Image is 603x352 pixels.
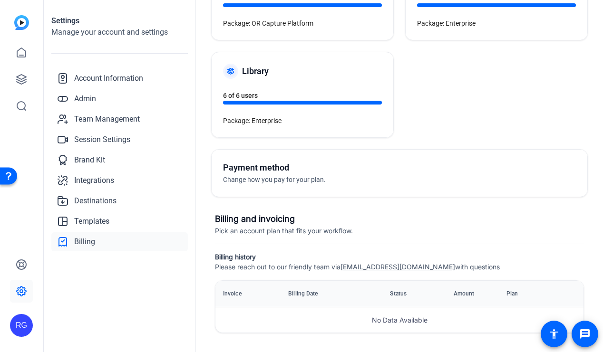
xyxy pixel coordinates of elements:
span: Pick an account plan that fits your workflow. [215,227,353,235]
span: Package: OR Capture Platform [223,19,313,27]
span: Templates [74,216,109,227]
table: invoices-table [215,281,584,308]
span: Session Settings [74,134,130,145]
span: Brand Kit [74,154,105,166]
a: Admin [51,89,188,108]
img: blue-gradient.svg [14,15,29,30]
span: Package: Enterprise [223,117,282,124]
th: Billing Date [281,281,368,307]
span: Admin [74,93,96,105]
th: Status [368,281,429,307]
a: [EMAIL_ADDRESS][DOMAIN_NAME] [340,263,455,271]
div: RG [10,314,33,337]
a: Billing [51,232,188,251]
a: Templates [51,212,188,231]
span: Billing [74,236,95,247]
span: Change how you pay for your plan. [223,176,326,183]
mat-icon: accessibility [548,328,560,340]
span: Destinations [74,195,117,207]
h5: Payment method [223,161,376,174]
span: 6 of 6 users [223,92,258,99]
span: Package: Enterprise [417,19,476,27]
a: Team Management [51,110,188,129]
h5: Library [242,65,269,78]
h1: Settings [51,15,188,27]
mat-icon: message [579,328,591,340]
a: Brand Kit [51,151,188,170]
p: No Data Available [215,307,584,333]
th: Invoice [215,281,281,307]
a: Account Information [51,69,188,88]
h5: Billing history [215,252,584,262]
h2: Manage your account and settings [51,27,188,38]
h3: Billing and invoicing [215,212,584,226]
span: Please reach out to our friendly team via with questions [215,263,500,271]
a: Destinations [51,191,188,210]
a: Session Settings [51,130,188,149]
th: Plan [499,281,551,307]
a: Integrations [51,171,188,190]
span: Integrations [74,175,114,186]
span: Account Information [74,73,143,84]
th: Amount [429,281,499,307]
span: Team Management [74,114,140,125]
